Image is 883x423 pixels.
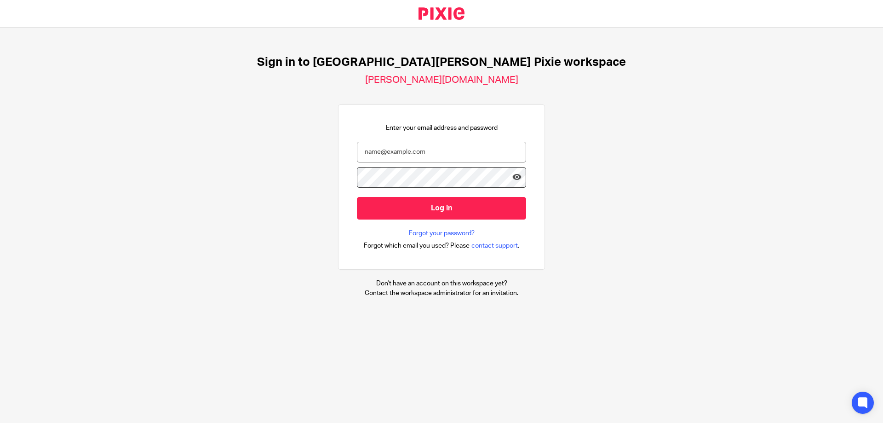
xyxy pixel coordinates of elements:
input: name@example.com [357,142,526,162]
h1: Sign in to [GEOGRAPHIC_DATA][PERSON_NAME] Pixie workspace [257,55,626,70]
span: contact support [471,241,518,250]
input: Log in [357,197,526,220]
p: Contact the workspace administrator for an invitation. [365,289,518,298]
p: Enter your email address and password [386,123,498,133]
p: Don't have an account on this workspace yet? [365,279,518,288]
span: Forgot which email you used? Please [364,241,470,250]
a: Forgot your password? [409,229,475,238]
h2: [PERSON_NAME][DOMAIN_NAME] [365,74,518,86]
div: . [364,240,520,251]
